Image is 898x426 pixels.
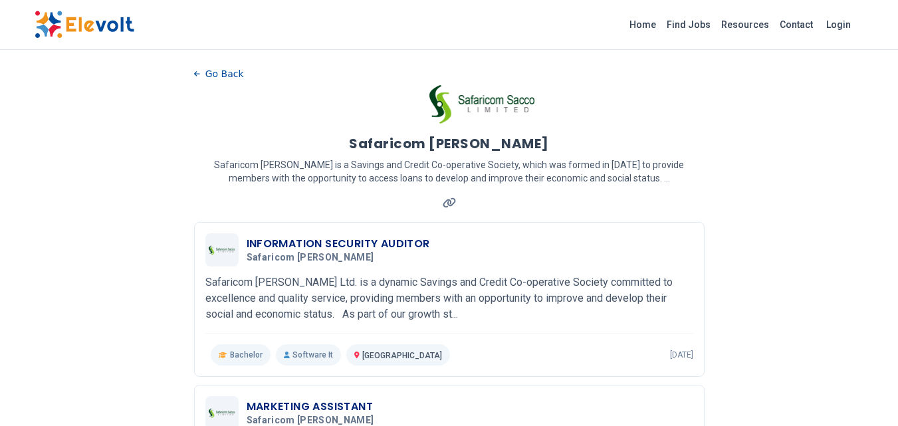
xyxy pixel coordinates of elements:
[205,274,693,322] p: Safaricom [PERSON_NAME] Ltd. is a dynamic Savings and Credit Co-operative Society committed to ex...
[194,158,705,185] p: Safaricom [PERSON_NAME] is a Savings and Credit Co-operative Society, which was formed in [DATE] ...
[247,236,430,252] h3: INFORMATION SECURITY AUDITOR
[362,351,442,360] span: [GEOGRAPHIC_DATA]
[624,14,661,35] a: Home
[429,84,537,124] img: Safaricom Sacco
[205,233,693,366] a: Safaricom SaccoINFORMATION SECURITY AUDITORSafaricom [PERSON_NAME]Safaricom [PERSON_NAME] Ltd. is...
[276,344,341,366] p: Software It
[818,11,859,38] a: Login
[247,399,380,415] h3: MARKETING ASSISTANT
[247,252,374,264] span: Safaricom [PERSON_NAME]
[209,245,235,255] img: Safaricom Sacco
[349,134,549,153] h1: Safaricom [PERSON_NAME]
[716,14,774,35] a: Resources
[194,64,244,84] button: Go Back
[774,14,818,35] a: Contact
[230,350,263,360] span: Bachelor
[35,11,134,39] img: Elevolt
[209,408,235,418] img: Safaricom Sacco
[661,14,716,35] a: Find Jobs
[670,350,693,360] p: [DATE]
